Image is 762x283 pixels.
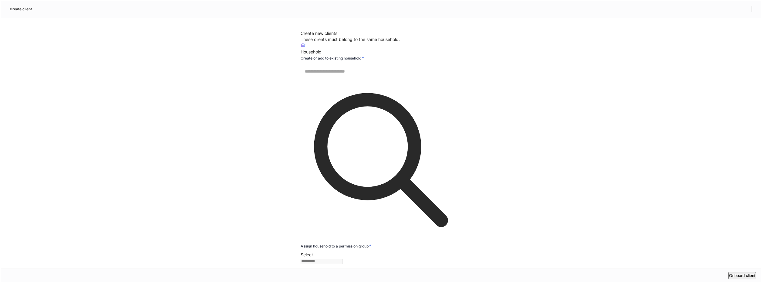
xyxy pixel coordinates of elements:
[10,6,32,12] h5: Create client
[301,243,371,249] h6: Assign household to a permission group
[301,252,461,258] div: Select...
[301,55,364,61] h6: Create or add to existing household
[301,30,461,36] div: Create new clients
[728,272,756,279] button: Onboard client
[301,36,461,43] div: These clients must belong to the same household.
[729,273,755,279] div: Onboard client
[301,49,461,55] div: Household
